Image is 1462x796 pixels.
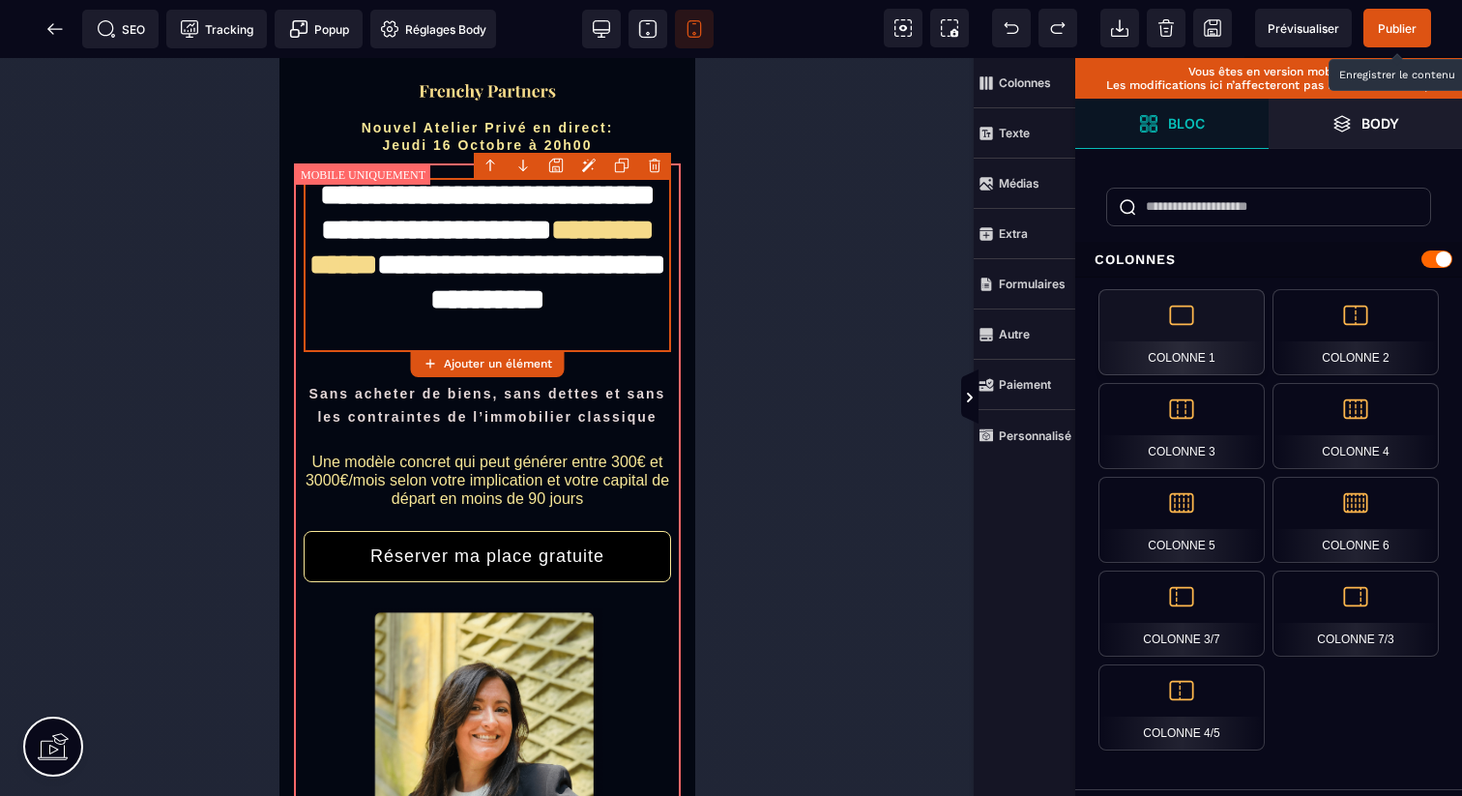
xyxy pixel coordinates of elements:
strong: Colonnes [999,75,1051,90]
span: Défaire [992,9,1031,47]
div: Colonne 7/3 [1272,571,1439,657]
span: Voir les composants [884,9,922,47]
strong: Paiement [999,377,1051,392]
span: Tracking [180,19,253,39]
strong: Texte [999,126,1030,140]
strong: Personnalisé [999,428,1071,443]
div: Colonne 3 [1098,383,1265,469]
span: Ouvrir les calques [1269,99,1462,149]
span: Voir bureau [582,10,621,48]
div: Colonne 6 [1272,477,1439,563]
span: Popup [289,19,349,39]
div: Colonnes [1075,242,1462,278]
span: Enregistrer le contenu [1363,9,1431,47]
strong: Médias [999,176,1039,191]
span: Publier [1378,21,1417,36]
span: Médias [974,159,1075,209]
strong: Autre [999,327,1030,341]
span: Afficher les vues [1075,369,1095,427]
span: Aperçu [1255,9,1352,47]
div: Colonne 1 [1098,289,1265,375]
span: Métadata SEO [82,10,159,48]
span: Voir mobile [675,10,714,48]
button: Réserver ma place gratuite [24,473,392,524]
p: Vous êtes en version mobile. [1085,65,1452,78]
h2: Sans acheter de biens, sans dettes et sans les contraintes de l’immobilier classique [24,314,392,380]
div: Colonne 2 [1272,289,1439,375]
div: Colonne 5 [1098,477,1265,563]
span: Colonnes [974,58,1075,108]
strong: Formulaires [999,277,1066,291]
div: Colonne 4/5 [1098,664,1265,751]
img: f2a3730b544469f405c58ab4be6274e8_Capture_d%E2%80%99e%CC%81cran_2025-09-01_a%CC%80_20.57.27.png [137,24,278,43]
span: Capture d'écran [930,9,969,47]
span: Favicon [370,10,496,48]
span: Formulaires [974,259,1075,310]
span: Enregistrer [1193,9,1232,47]
span: Paiement [974,360,1075,410]
p: Les modifications ici n’affecteront pas la version desktop [1085,78,1452,92]
span: Une modèle concret qui peut générer entre 300€ et 3000€/mois selon votre implication et votre cap... [26,396,390,449]
h2: Nouvel Atelier Privé en direct: Jeudi 16 Octobre à 20h00 [34,61,382,105]
span: Code de suivi [166,10,267,48]
span: Réglages Body [380,19,486,39]
span: Personnalisé [974,410,1075,460]
span: Texte [974,108,1075,159]
span: Prévisualiser [1268,21,1339,36]
strong: Bloc [1168,116,1205,131]
span: Extra [974,209,1075,259]
strong: Body [1361,116,1399,131]
span: Voir tablette [629,10,667,48]
span: Autre [974,310,1075,360]
span: Ouvrir les blocs [1075,99,1269,149]
div: Colonne 3/7 [1098,571,1265,657]
span: Rétablir [1038,9,1077,47]
span: Retour [36,10,74,48]
div: Colonne 4 [1272,383,1439,469]
span: Nettoyage [1147,9,1185,47]
span: SEO [97,19,145,39]
span: Créer une alerte modale [275,10,363,48]
strong: Ajouter un élément [444,357,552,370]
button: Ajouter un élément [410,350,564,377]
span: Importer [1100,9,1139,47]
strong: Extra [999,226,1028,241]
